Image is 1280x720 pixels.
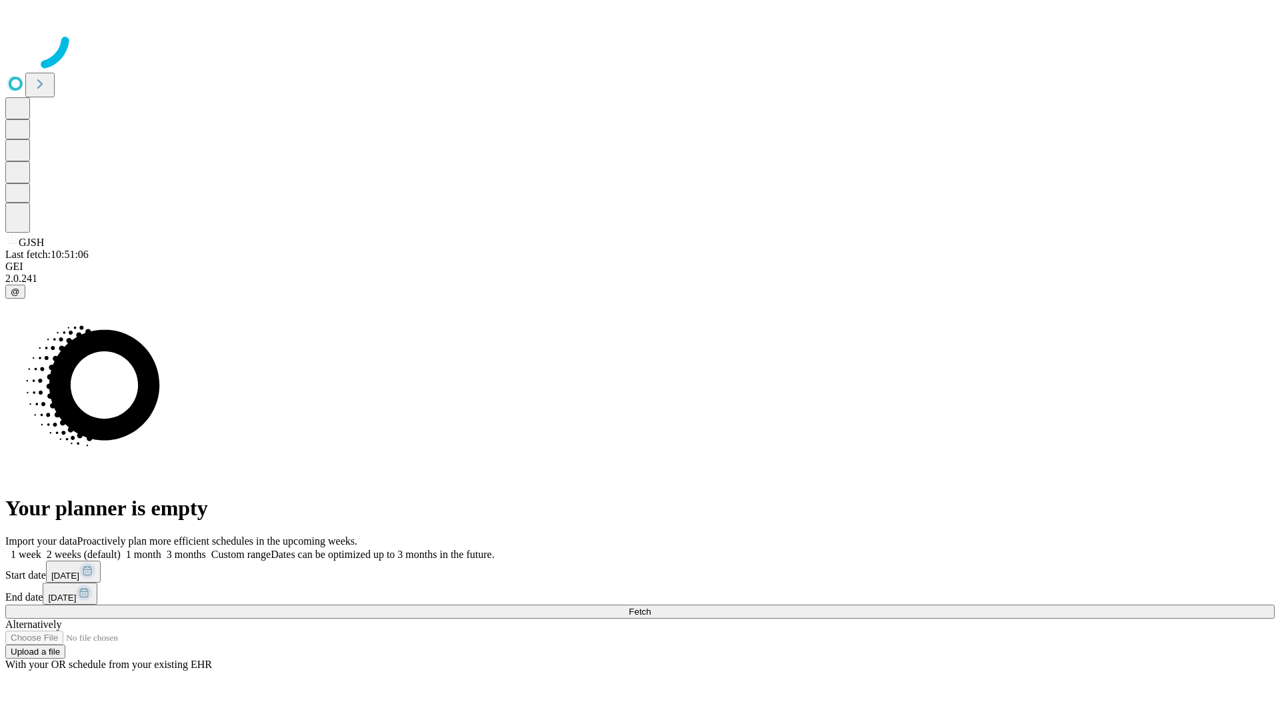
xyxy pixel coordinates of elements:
[5,261,1275,273] div: GEI
[629,607,651,617] span: Fetch
[211,549,271,560] span: Custom range
[47,549,121,560] span: 2 weeks (default)
[11,287,20,297] span: @
[51,571,79,581] span: [DATE]
[5,249,89,260] span: Last fetch: 10:51:06
[5,619,61,630] span: Alternatively
[11,549,41,560] span: 1 week
[5,535,77,547] span: Import your data
[48,593,76,603] span: [DATE]
[5,273,1275,285] div: 2.0.241
[46,561,101,583] button: [DATE]
[5,659,212,670] span: With your OR schedule from your existing EHR
[126,549,161,560] span: 1 month
[5,645,65,659] button: Upload a file
[5,605,1275,619] button: Fetch
[5,583,1275,605] div: End date
[5,285,25,299] button: @
[19,237,44,248] span: GJSH
[5,496,1275,521] h1: Your planner is empty
[43,583,97,605] button: [DATE]
[167,549,206,560] span: 3 months
[271,549,494,560] span: Dates can be optimized up to 3 months in the future.
[77,535,357,547] span: Proactively plan more efficient schedules in the upcoming weeks.
[5,561,1275,583] div: Start date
